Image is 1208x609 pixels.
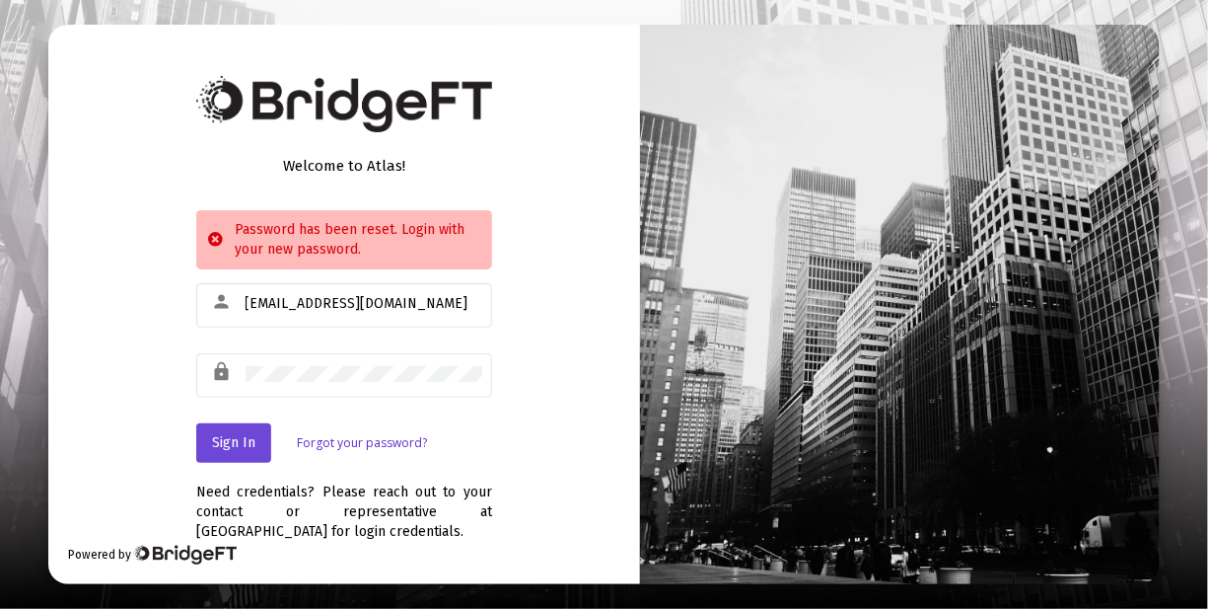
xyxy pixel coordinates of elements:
img: Bridge Financial Technology Logo [196,76,492,132]
mat-icon: lock [212,360,236,384]
img: Bridge Financial Technology Logo [133,545,237,565]
button: Sign In [196,423,271,463]
div: Password has been reset. Login with your new password. [196,210,492,269]
div: Powered by [68,545,237,565]
div: Welcome to Atlas! [196,156,492,176]
a: Forgot your password? [297,433,427,453]
input: Email or Username [246,296,482,312]
mat-icon: person [212,290,236,314]
div: Need credentials? Please reach out to your contact or representative at [GEOGRAPHIC_DATA] for log... [196,463,492,542]
span: Sign In [212,434,255,451]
